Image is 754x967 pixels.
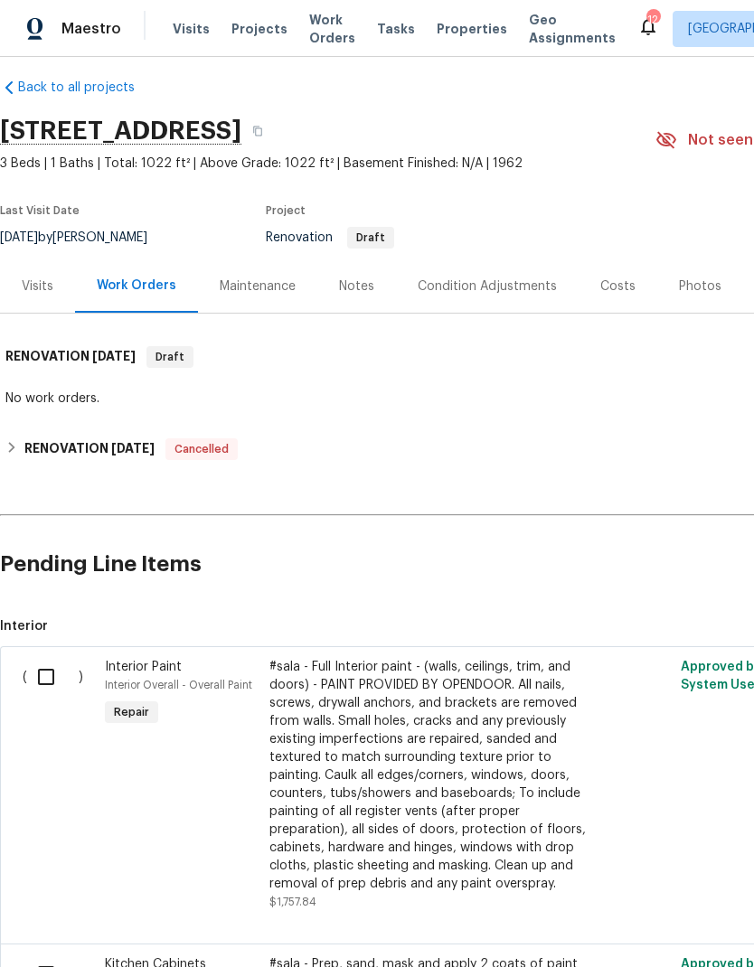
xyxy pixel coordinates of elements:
[17,652,99,916] div: ( )
[220,277,296,296] div: Maintenance
[266,231,394,244] span: Renovation
[107,703,156,721] span: Repair
[349,232,392,243] span: Draft
[600,277,636,296] div: Costs
[309,11,355,47] span: Work Orders
[231,20,287,38] span: Projects
[269,897,316,907] span: $1,757.84
[241,115,274,147] button: Copy Address
[5,346,136,368] h6: RENOVATION
[148,348,192,366] span: Draft
[269,658,588,893] div: #sala - Full Interior paint - (walls, ceilings, trim, and doors) - PAINT PROVIDED BY OPENDOOR. Al...
[92,350,136,362] span: [DATE]
[339,277,374,296] div: Notes
[24,438,155,460] h6: RENOVATION
[173,20,210,38] span: Visits
[105,680,252,690] span: Interior Overall - Overall Paint
[266,205,306,216] span: Project
[679,277,721,296] div: Photos
[22,277,53,296] div: Visits
[61,20,121,38] span: Maestro
[529,11,616,47] span: Geo Assignments
[167,440,236,458] span: Cancelled
[377,23,415,35] span: Tasks
[437,20,507,38] span: Properties
[646,11,659,29] div: 12
[97,277,176,295] div: Work Orders
[105,661,182,673] span: Interior Paint
[418,277,557,296] div: Condition Adjustments
[111,442,155,455] span: [DATE]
